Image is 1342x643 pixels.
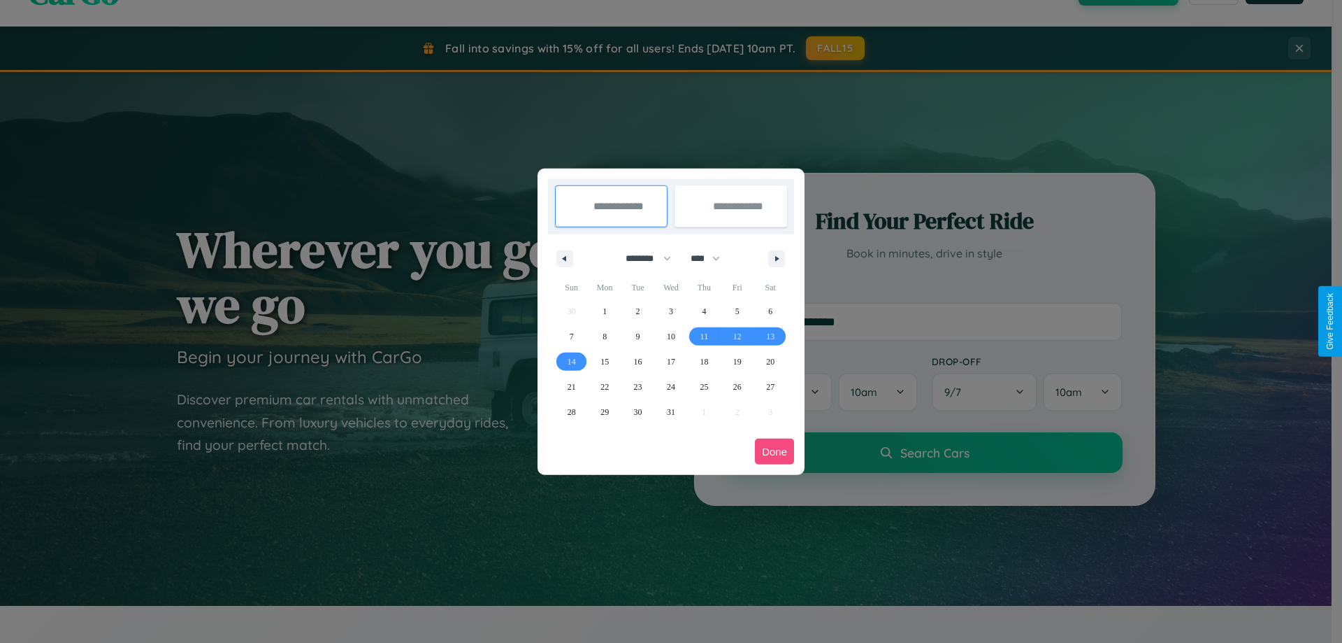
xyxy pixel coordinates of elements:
button: 1 [588,299,621,324]
button: 6 [754,299,787,324]
span: 25 [700,374,708,400]
span: 28 [568,400,576,425]
span: 27 [766,374,774,400]
button: 3 [654,299,687,324]
button: 13 [754,324,787,349]
span: 21 [568,374,576,400]
span: 1 [603,299,607,324]
span: 23 [634,374,642,400]
span: Mon [588,276,621,299]
span: 18 [700,349,708,374]
button: 25 [688,374,721,400]
button: 17 [654,349,687,374]
span: Fri [721,276,753,299]
button: 31 [654,400,687,425]
span: 31 [667,400,675,425]
button: 7 [555,324,588,349]
button: 19 [721,349,753,374]
button: 27 [754,374,787,400]
button: 2 [621,299,654,324]
span: 15 [600,349,609,374]
span: 17 [667,349,675,374]
button: 29 [588,400,621,425]
button: 14 [555,349,588,374]
button: 22 [588,374,621,400]
span: 9 [636,324,640,349]
span: 11 [700,324,709,349]
span: 7 [570,324,574,349]
span: 30 [634,400,642,425]
span: Sun [555,276,588,299]
span: Wed [654,276,687,299]
span: 24 [667,374,675,400]
button: Done [755,439,794,465]
span: 19 [733,349,742,374]
span: 10 [667,324,675,349]
button: 15 [588,349,621,374]
button: 21 [555,374,588,400]
button: 10 [654,324,687,349]
span: 16 [634,349,642,374]
button: 28 [555,400,588,425]
span: 4 [702,299,706,324]
button: 8 [588,324,621,349]
button: 24 [654,374,687,400]
button: 12 [721,324,753,349]
div: Give Feedback [1325,293,1335,350]
button: 23 [621,374,654,400]
button: 26 [721,374,753,400]
span: Tue [621,276,654,299]
button: 16 [621,349,654,374]
span: 12 [733,324,742,349]
button: 11 [688,324,721,349]
span: 6 [768,299,772,324]
span: 26 [733,374,742,400]
span: 29 [600,400,609,425]
span: 22 [600,374,609,400]
span: Sat [754,276,787,299]
span: 8 [603,324,607,349]
span: 5 [735,299,739,324]
span: 14 [568,349,576,374]
span: 20 [766,349,774,374]
button: 9 [621,324,654,349]
button: 18 [688,349,721,374]
button: 30 [621,400,654,425]
span: 2 [636,299,640,324]
span: 13 [766,324,774,349]
span: 3 [669,299,673,324]
button: 5 [721,299,753,324]
span: Thu [688,276,721,299]
button: 20 [754,349,787,374]
button: 4 [688,299,721,324]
